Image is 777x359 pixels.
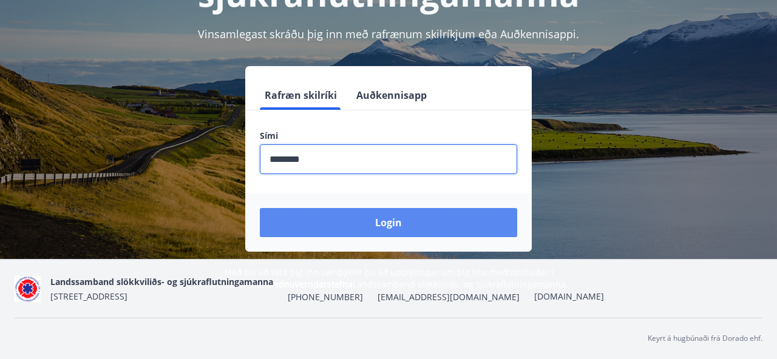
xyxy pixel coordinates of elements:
[15,276,41,302] img: 5co5o51sp293wvT0tSE6jRQ7d6JbxoluH3ek357x.png
[351,81,432,110] button: Auðkennisapp
[50,276,273,287] span: Landssamband slökkviliðs- og sjúkraflutningamanna
[288,291,363,303] span: [PHONE_NUMBER]
[198,27,579,41] span: Vinsamlegast skráðu þig inn með rafrænum skilríkjum eða Auðkennisappi.
[378,291,520,303] span: [EMAIL_ADDRESS][DOMAIN_NAME]
[209,266,568,290] span: Með því að skrá þig inn samþykkir þú að upplýsingar um þig séu meðhöndlaðar í samræmi við Landssa...
[534,290,604,302] a: [DOMAIN_NAME]
[648,333,762,344] p: Keyrt á hugbúnaði frá Dorado ehf.
[260,81,342,110] button: Rafræn skilríki
[50,290,127,302] span: [STREET_ADDRESS]
[260,130,517,142] label: Sími
[260,208,517,237] button: Login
